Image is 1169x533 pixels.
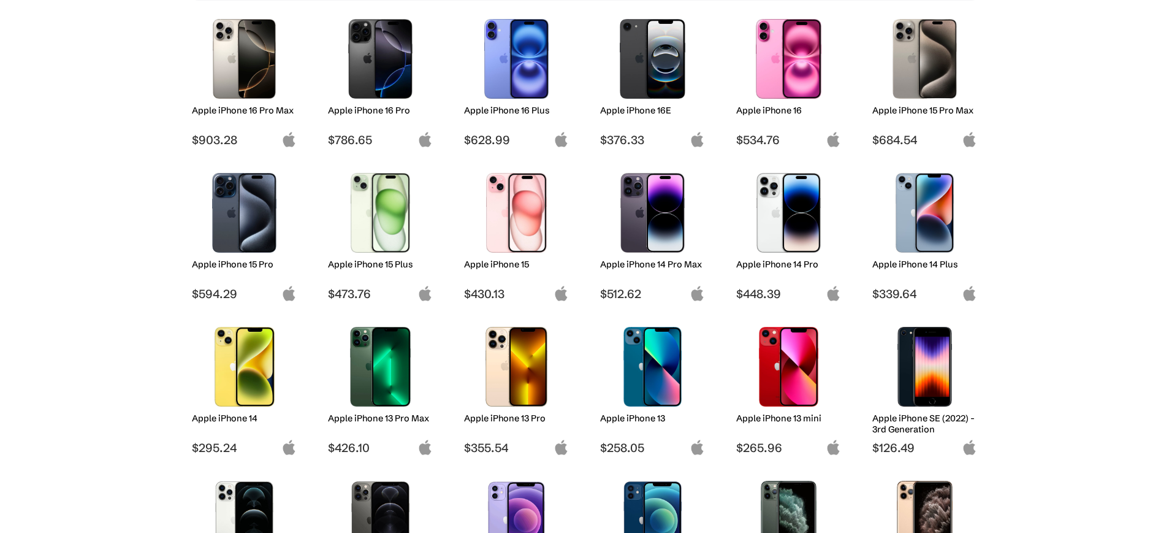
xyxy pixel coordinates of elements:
[473,327,560,407] img: iPhone 13 Pro
[600,132,705,147] span: $376.33
[322,167,439,301] a: iPhone 15 Plus Apple iPhone 15 Plus $473.76 apple-logo
[201,327,287,407] img: iPhone 14
[281,132,297,147] img: apple-logo
[962,440,977,455] img: apple-logo
[867,13,983,147] a: iPhone 15 Pro Max Apple iPhone 15 Pro Max $684.54 apple-logo
[417,440,433,455] img: apple-logo
[600,259,705,270] h2: Apple iPhone 14 Pro Max
[872,132,977,147] span: $684.54
[872,105,977,116] h2: Apple iPhone 15 Pro Max
[600,105,705,116] h2: Apple iPhone 16E
[867,167,983,301] a: iPhone 14 Plus Apple iPhone 14 Plus $339.64 apple-logo
[464,413,569,424] h2: Apple iPhone 13 Pro
[600,440,705,455] span: $258.05
[464,132,569,147] span: $628.99
[459,321,575,455] a: iPhone 13 Pro Apple iPhone 13 Pro $355.54 apple-logo
[201,173,287,253] img: iPhone 15 Pro
[322,13,439,147] a: iPhone 16 Pro Apple iPhone 16 Pro $786.65 apple-logo
[736,132,841,147] span: $534.76
[417,286,433,301] img: apple-logo
[872,413,977,435] h2: Apple iPhone SE (2022) - 3rd Generation
[554,286,569,301] img: apple-logo
[962,132,977,147] img: apple-logo
[337,173,424,253] img: iPhone 15 Plus
[731,321,847,455] a: iPhone 13 mini Apple iPhone 13 mini $265.96 apple-logo
[731,167,847,301] a: iPhone 14 Pro Apple iPhone 14 Pro $448.39 apple-logo
[192,132,297,147] span: $903.28
[186,13,303,147] a: iPhone 16 Pro Max Apple iPhone 16 Pro Max $903.28 apple-logo
[826,286,841,301] img: apple-logo
[328,413,433,424] h2: Apple iPhone 13 Pro Max
[867,321,983,455] a: iPhone SE 3rd Gen Apple iPhone SE (2022) - 3rd Generation $126.49 apple-logo
[464,259,569,270] h2: Apple iPhone 15
[473,173,560,253] img: iPhone 15
[459,167,575,301] a: iPhone 15 Apple iPhone 15 $430.13 apple-logo
[328,105,433,116] h2: Apple iPhone 16 Pro
[192,413,297,424] h2: Apple iPhone 14
[328,440,433,455] span: $426.10
[745,173,832,253] img: iPhone 14 Pro
[872,286,977,301] span: $339.64
[192,286,297,301] span: $594.29
[464,286,569,301] span: $430.13
[595,167,711,301] a: iPhone 14 Pro Max Apple iPhone 14 Pro Max $512.62 apple-logo
[595,321,711,455] a: iPhone 13 Apple iPhone 13 $258.05 apple-logo
[186,321,303,455] a: iPhone 14 Apple iPhone 14 $295.24 apple-logo
[826,132,841,147] img: apple-logo
[201,19,287,99] img: iPhone 16 Pro Max
[464,105,569,116] h2: Apple iPhone 16 Plus
[328,259,433,270] h2: Apple iPhone 15 Plus
[186,167,303,301] a: iPhone 15 Pro Apple iPhone 15 Pro $594.29 apple-logo
[736,413,841,424] h2: Apple iPhone 13 mini
[882,327,968,407] img: iPhone SE 3rd Gen
[554,132,569,147] img: apple-logo
[962,286,977,301] img: apple-logo
[337,327,424,407] img: iPhone 13 Pro Max
[192,440,297,455] span: $295.24
[872,440,977,455] span: $126.49
[192,259,297,270] h2: Apple iPhone 15 Pro
[337,19,424,99] img: iPhone 16 Pro
[745,327,832,407] img: iPhone 13 mini
[609,327,696,407] img: iPhone 13
[281,286,297,301] img: apple-logo
[736,259,841,270] h2: Apple iPhone 14 Pro
[745,19,832,99] img: iPhone 16
[464,440,569,455] span: $355.54
[731,13,847,147] a: iPhone 16 Apple iPhone 16 $534.76 apple-logo
[473,19,560,99] img: iPhone 16 Plus
[554,440,569,455] img: apple-logo
[690,286,705,301] img: apple-logo
[600,286,705,301] span: $512.62
[736,286,841,301] span: $448.39
[600,413,705,424] h2: Apple iPhone 13
[826,440,841,455] img: apple-logo
[459,13,575,147] a: iPhone 16 Plus Apple iPhone 16 Plus $628.99 apple-logo
[609,173,696,253] img: iPhone 14 Pro Max
[192,105,297,116] h2: Apple iPhone 16 Pro Max
[281,440,297,455] img: apple-logo
[736,440,841,455] span: $265.96
[882,173,968,253] img: iPhone 14 Plus
[736,105,841,116] h2: Apple iPhone 16
[417,132,433,147] img: apple-logo
[609,19,696,99] img: iPhone 16E
[328,286,433,301] span: $473.76
[872,259,977,270] h2: Apple iPhone 14 Plus
[328,132,433,147] span: $786.65
[882,19,968,99] img: iPhone 15 Pro Max
[595,13,711,147] a: iPhone 16E Apple iPhone 16E $376.33 apple-logo
[690,440,705,455] img: apple-logo
[690,132,705,147] img: apple-logo
[322,321,439,455] a: iPhone 13 Pro Max Apple iPhone 13 Pro Max $426.10 apple-logo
